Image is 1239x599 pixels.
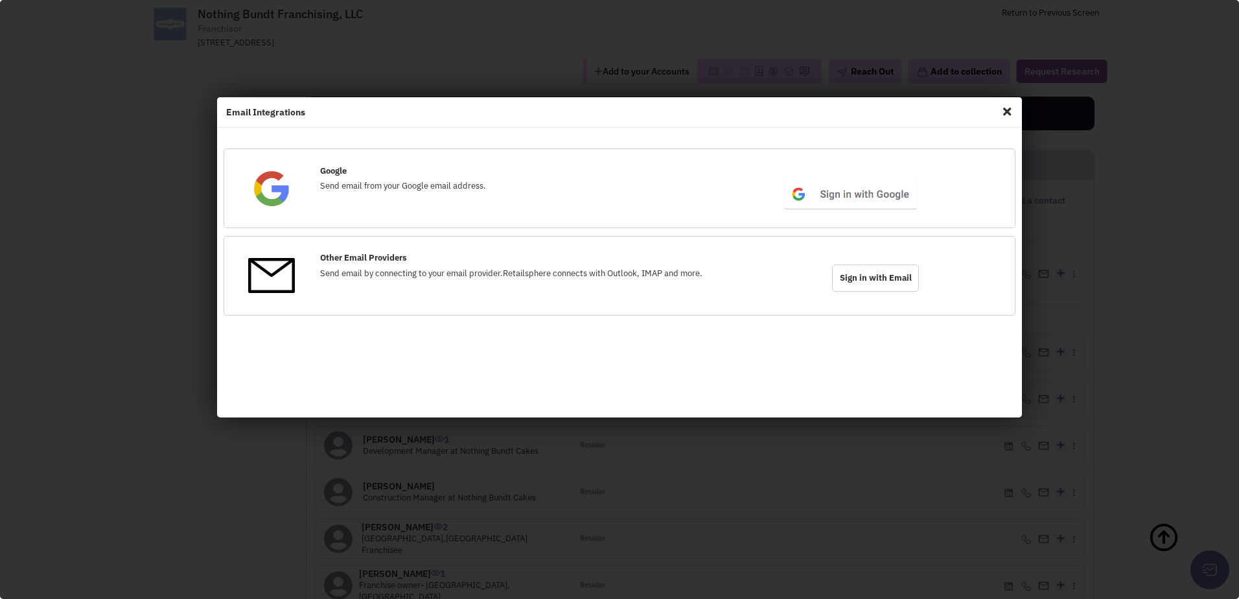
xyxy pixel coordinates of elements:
span: Send email by connecting to your email provider.Retailsphere connects with Outlook, IMAP and more. [320,268,702,279]
span: Sign in with Email [832,264,919,292]
h4: Email Integrations [226,106,1013,118]
label: Google [320,165,347,178]
span: Send email from your Google email address. [320,180,486,191]
img: Google.png [248,165,295,212]
label: Other Email Providers [320,252,407,264]
span: Close [999,101,1015,122]
img: btn_google_signin_light_normal_web@2x.png [782,178,920,211]
img: OtherEmail.png [248,252,295,299]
